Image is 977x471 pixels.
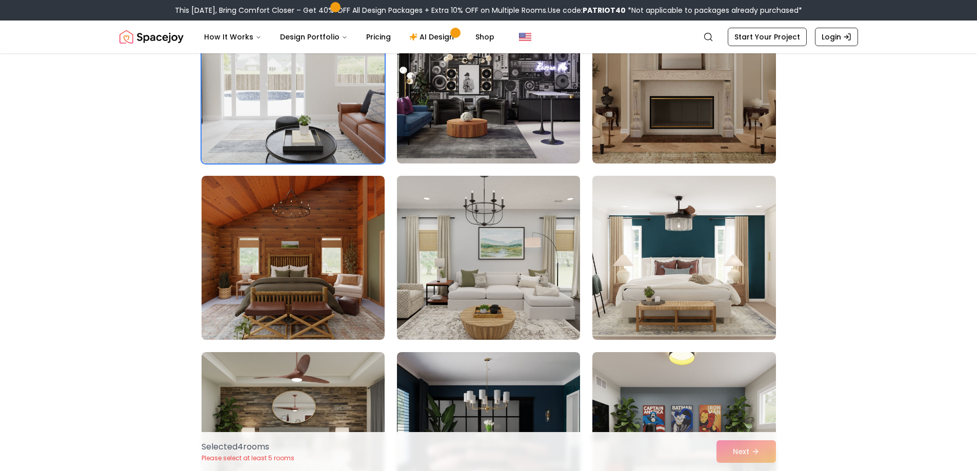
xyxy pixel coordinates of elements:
p: Selected 4 room s [202,441,294,453]
a: Login [815,28,858,46]
span: *Not applicable to packages already purchased* [626,5,802,15]
a: Start Your Project [728,28,807,46]
a: AI Design [401,27,465,47]
nav: Global [119,21,858,53]
div: This [DATE], Bring Comfort Closer – Get 40% OFF All Design Packages + Extra 10% OFF on Multiple R... [175,5,802,15]
b: PATRIOT40 [583,5,626,15]
img: Room room-10 [202,176,385,340]
img: United States [519,31,531,43]
a: Spacejoy [119,27,184,47]
img: Spacejoy Logo [119,27,184,47]
img: Room room-11 [392,172,585,344]
p: Please select at least 5 rooms [202,454,294,462]
button: Design Portfolio [272,27,356,47]
span: Use code: [548,5,626,15]
img: Room room-12 [592,176,775,340]
nav: Main [196,27,503,47]
a: Shop [467,27,503,47]
a: Pricing [358,27,399,47]
button: How It Works [196,27,270,47]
